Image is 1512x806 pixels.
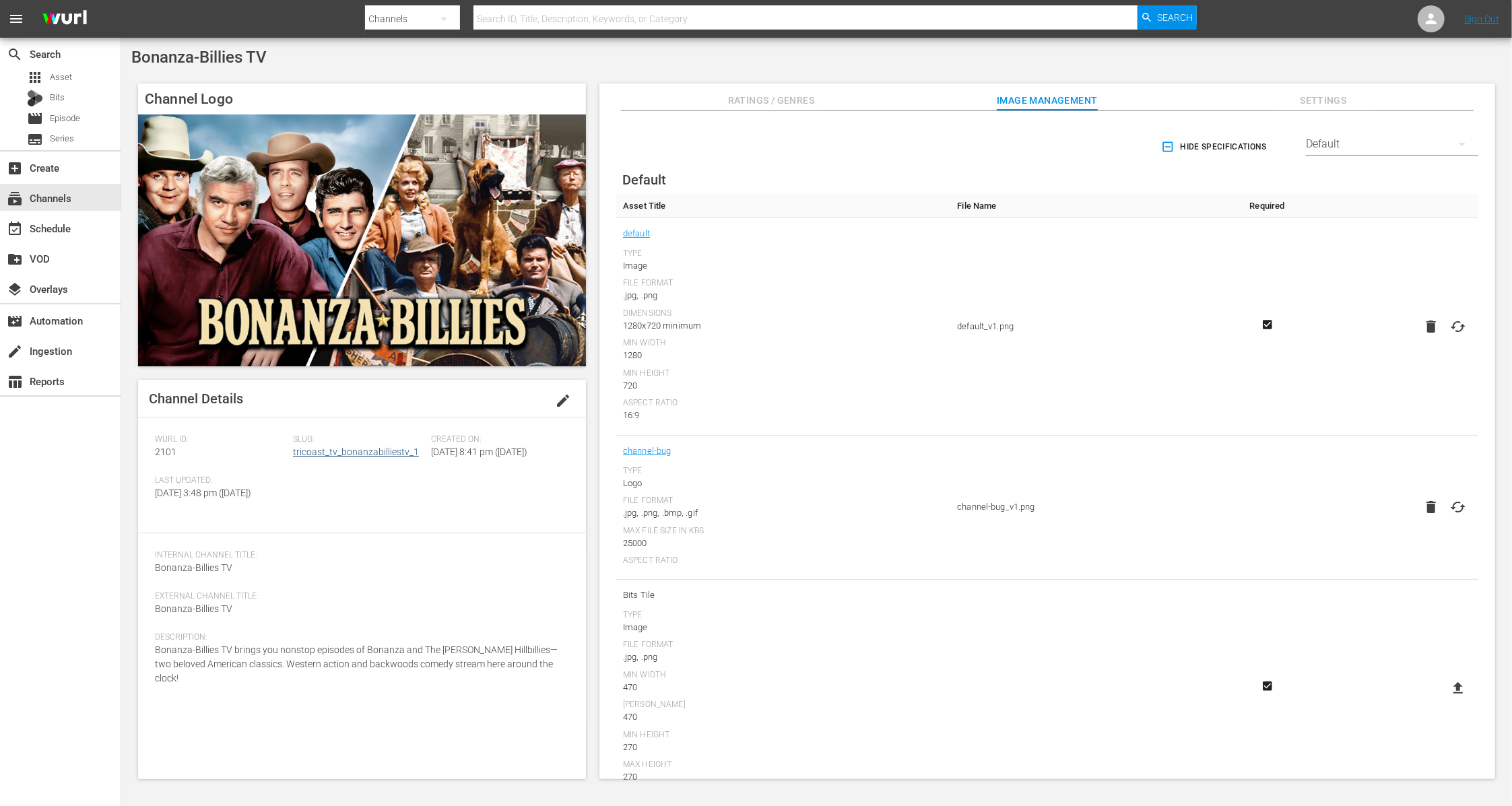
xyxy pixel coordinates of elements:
button: edit [547,384,579,417]
div: 470 [623,681,944,694]
a: default [623,225,650,242]
span: Bonanza-Billies TV [155,603,232,614]
div: Min Width [623,338,944,349]
div: Min Height [623,730,944,741]
span: Wurl ID: [155,434,286,445]
svg: Required [1259,318,1276,331]
th: Asset Title [616,194,950,218]
span: Bonanza-Billies TV brings you nonstop episodes of Bonanza and The [PERSON_NAME] Hillbillies—two b... [155,644,558,683]
div: Type [623,466,944,477]
span: VOD [7,251,23,267]
span: Asset [27,69,43,86]
div: Image [623,259,944,273]
span: edit [555,393,571,409]
a: channel-bug [623,442,671,460]
div: 720 [623,379,944,393]
span: Automation [7,313,23,329]
div: .jpg, .png, .bmp, .gif [623,506,944,520]
div: 1280x720 minimum [623,319,944,333]
span: Channels [7,191,23,207]
a: tricoast_tv_bonanzabilliestv_1 [293,446,419,457]
span: Series [27,131,43,147]
span: Create [7,160,23,176]
th: File Name [950,194,1232,218]
span: [DATE] 8:41 pm ([DATE]) [431,446,527,457]
div: File Format [623,278,944,289]
span: Search [1157,5,1193,30]
div: 270 [623,770,944,784]
span: Reports [7,374,23,390]
div: 16:9 [623,409,944,422]
span: menu [8,11,24,27]
div: 25000 [623,537,944,550]
span: Ingestion [7,343,23,360]
div: File Format [623,640,944,650]
td: default_v1.png [950,218,1232,436]
div: 270 [623,741,944,754]
span: External Channel Title: [155,591,562,602]
td: channel-bug_v1.png [950,436,1232,580]
div: Aspect Ratio [623,398,944,409]
div: Aspect Ratio [623,556,944,566]
div: .jpg, .png [623,289,944,302]
div: Type [623,610,944,621]
div: File Format [623,496,944,506]
img: Bonanza-Billies TV [138,114,586,366]
span: Search [7,46,23,63]
span: Asset [50,71,72,84]
div: Logo [623,477,944,490]
button: Hide Specifications [1158,128,1272,166]
span: Series [50,132,74,145]
div: .jpg, .png [623,650,944,664]
h4: Channel Logo [138,83,586,114]
div: Min Height [623,368,944,379]
span: Schedule [7,221,23,237]
span: Last Updated: [155,475,286,486]
th: Required [1232,194,1302,218]
div: 1280 [623,349,944,362]
span: Bonanza-Billies TV [155,562,232,573]
span: Default [622,172,666,188]
span: Created On: [431,434,562,445]
span: Internal Channel Title: [155,550,562,561]
div: Min Width [623,670,944,681]
div: Bits [27,90,43,106]
span: Overlays [7,281,23,298]
div: Max File Size In Kbs [623,526,944,537]
div: Max Height [623,760,944,770]
button: Search [1138,5,1197,30]
svg: Required [1259,680,1276,692]
span: Bits Tile [623,586,944,604]
img: ans4CAIJ8jUAAAAAAAAAAAAAAAAAAAAAAAAgQb4GAAAAAAAAAAAAAAAAAAAAAAAAJMjXAAAAAAAAAAAAAAAAAAAAAAAAgAT5G... [32,3,97,35]
span: Hide Specifications [1164,140,1267,154]
span: Bits [50,91,65,104]
span: Episode [50,112,80,125]
span: [DATE] 3:48 pm ([DATE]) [155,488,251,498]
span: 2101 [155,446,176,457]
div: Image [623,621,944,634]
span: Episode [27,110,43,127]
div: 470 [623,710,944,724]
div: Type [623,248,944,259]
div: Default [1306,125,1478,163]
span: Settings [1273,92,1374,109]
div: Dimensions [623,308,944,319]
span: Slug: [293,434,424,445]
a: Sign Out [1464,13,1499,24]
span: Image Management [997,92,1098,109]
span: Bonanza-Billies TV [131,48,267,67]
span: Description: [155,632,562,643]
div: [PERSON_NAME] [623,700,944,710]
span: Channel Details [149,391,243,407]
span: Ratings / Genres [721,92,822,109]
